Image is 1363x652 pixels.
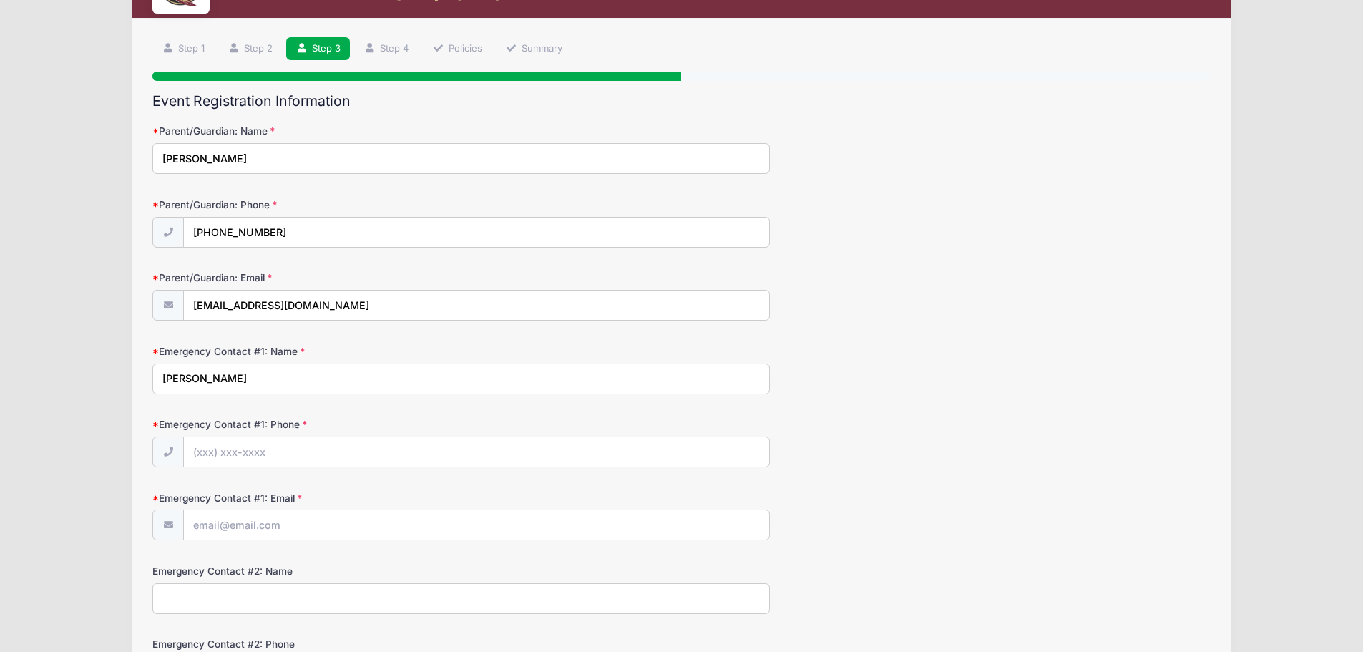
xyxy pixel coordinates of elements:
[218,37,282,61] a: Step 2
[183,217,770,248] input: (xxx) xxx-xxxx
[152,37,214,61] a: Step 1
[152,637,505,651] label: Emergency Contact #2: Phone
[355,37,419,61] a: Step 4
[183,437,770,467] input: (xxx) xxx-xxxx
[152,491,505,505] label: Emergency Contact #1: Email
[152,344,505,359] label: Emergency Contact #1: Name
[152,271,505,285] label: Parent/Guardian: Email
[152,198,505,212] label: Parent/Guardian: Phone
[152,124,505,138] label: Parent/Guardian: Name
[152,564,505,578] label: Emergency Contact #2: Name
[423,37,492,61] a: Policies
[496,37,572,61] a: Summary
[286,37,350,61] a: Step 3
[152,417,505,432] label: Emergency Contact #1: Phone
[152,93,1211,110] h2: Event Registration Information
[183,510,770,540] input: email@email.com
[183,290,770,321] input: email@email.com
